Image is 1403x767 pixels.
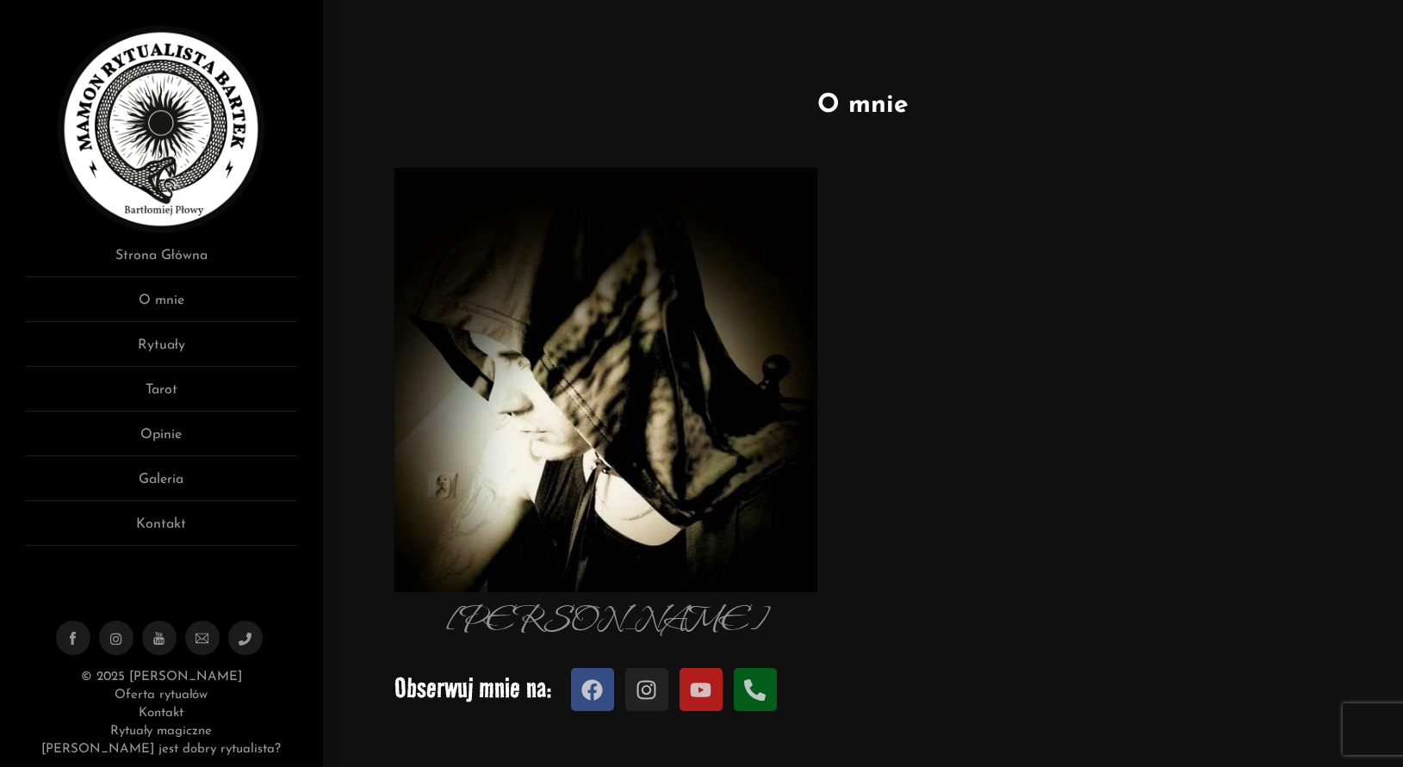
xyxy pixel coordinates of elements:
a: Rytuały [26,335,297,367]
a: Tarot [26,380,297,411]
a: [PERSON_NAME] jest dobry rytualista? [41,743,281,756]
a: O mnie [26,290,297,322]
h1: O mnie [349,86,1377,125]
p: [PERSON_NAME] [357,592,854,650]
a: Kontakt [139,707,183,720]
a: Galeria [26,469,297,501]
img: Rytualista Bartek [58,26,264,232]
a: Strona Główna [26,245,297,277]
a: Rytuały magiczne [110,725,212,738]
p: Obserwuj mnie na: [394,663,817,713]
a: Kontakt [26,514,297,546]
a: Opinie [26,424,297,456]
a: Oferta rytuałów [115,689,208,702]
